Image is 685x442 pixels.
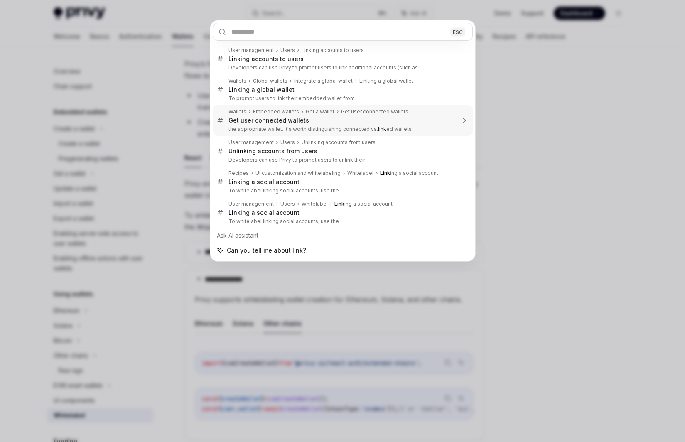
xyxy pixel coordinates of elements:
[227,246,306,255] span: Can you tell me about link?
[228,95,455,102] p: To prompt users to link their embedded wallet from
[302,139,376,146] div: Unlinking accounts from users
[334,201,344,207] b: Link
[228,117,309,124] div: Get user connected wallets
[347,170,373,177] div: Whitelabel
[228,108,246,115] div: Wallets
[302,47,364,54] div: Linking accounts to users
[334,201,393,207] div: ing a social account
[228,187,455,194] p: To whitelabel linking social accounts, use the
[380,170,438,177] div: ing a social account
[378,126,386,132] b: link
[294,78,353,84] div: Integrate a global wallet
[253,78,287,84] div: Global wallets
[228,178,300,186] div: ing a social account
[228,201,274,207] div: User management
[255,170,341,177] div: UI customization and whitelabeling
[228,86,241,93] b: Link
[228,139,274,146] div: User management
[306,108,334,115] div: Get a wallet
[228,178,241,185] b: Link
[228,47,274,54] div: User management
[280,139,295,146] div: Users
[228,126,455,133] p: the appropriate wallet. It's worth distinguishing connected vs. ed wallets:
[213,228,473,243] div: Ask AI assistant
[228,157,455,163] p: Developers can use Privy to prompt users to unlink their
[280,201,295,207] div: Users
[380,170,390,176] b: Link
[280,47,295,54] div: Users
[302,201,328,207] div: Whitelabel
[341,108,408,115] div: Get user connected wallets
[450,27,465,36] div: ESC
[359,78,413,84] div: Linking a global wallet
[228,86,295,93] div: ing a global wallet
[253,108,299,115] div: Embedded wallets
[236,147,247,155] b: link
[228,147,317,155] div: Un ing accounts from users
[228,78,246,84] div: Wallets
[228,170,249,177] div: Recipes
[228,55,304,63] div: ing accounts to users
[228,218,455,225] p: To whitelabel linking social accounts, use the
[228,64,455,71] p: Developers can use Privy to prompt users to link additional accounts (such as
[228,209,300,216] div: ing a social account
[228,209,241,216] b: Link
[228,55,241,62] b: Link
